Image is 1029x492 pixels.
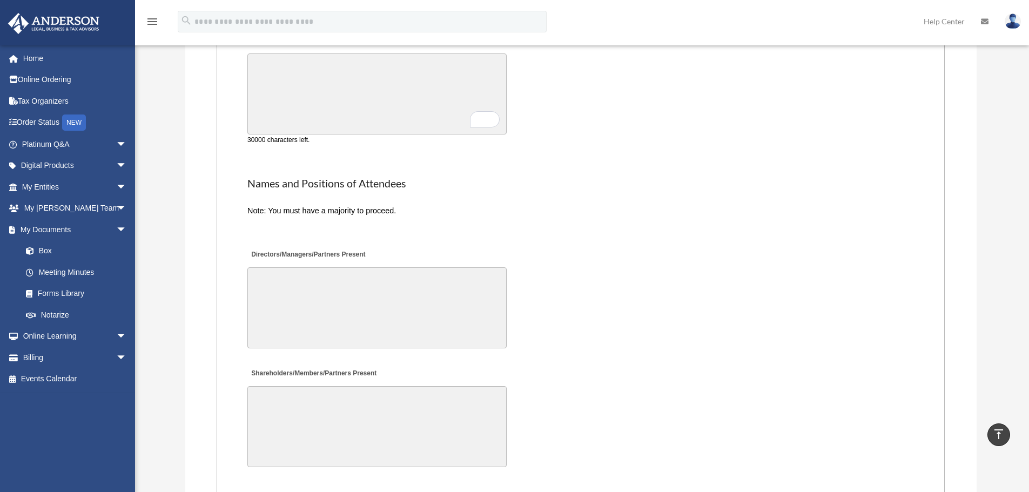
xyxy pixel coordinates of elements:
[1005,14,1021,29] img: User Pic
[15,304,143,326] a: Notarize
[146,19,159,28] a: menu
[8,69,143,91] a: Online Ordering
[8,219,143,240] a: My Documentsarrow_drop_down
[15,240,143,262] a: Box
[116,198,138,220] span: arrow_drop_down
[8,112,143,134] a: Order StatusNEW
[247,53,507,134] textarea: To enrich screen reader interactions, please activate Accessibility in Grammarly extension settings
[8,347,143,368] a: Billingarrow_drop_down
[62,114,86,131] div: NEW
[247,134,507,146] div: 30000 characters left.
[8,155,143,177] a: Digital Productsarrow_drop_down
[247,206,396,215] span: Note: You must have a majority to proceed.
[116,326,138,348] span: arrow_drop_down
[987,423,1010,446] a: vertical_align_top
[116,176,138,198] span: arrow_drop_down
[8,133,143,155] a: Platinum Q&Aarrow_drop_down
[8,90,143,112] a: Tax Organizers
[116,133,138,156] span: arrow_drop_down
[116,219,138,241] span: arrow_drop_down
[247,367,379,381] label: Shareholders/Members/Partners Present
[5,13,103,34] img: Anderson Advisors Platinum Portal
[8,198,143,219] a: My [PERSON_NAME] Teamarrow_drop_down
[247,247,368,262] label: Directors/Managers/Partners Present
[8,176,143,198] a: My Entitiesarrow_drop_down
[8,48,143,69] a: Home
[146,15,159,28] i: menu
[116,155,138,177] span: arrow_drop_down
[992,428,1005,441] i: vertical_align_top
[8,326,143,347] a: Online Learningarrow_drop_down
[15,261,138,283] a: Meeting Minutes
[15,283,143,305] a: Forms Library
[116,347,138,369] span: arrow_drop_down
[180,15,192,26] i: search
[247,176,914,191] h2: Names and Positions of Attendees
[8,368,143,390] a: Events Calendar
